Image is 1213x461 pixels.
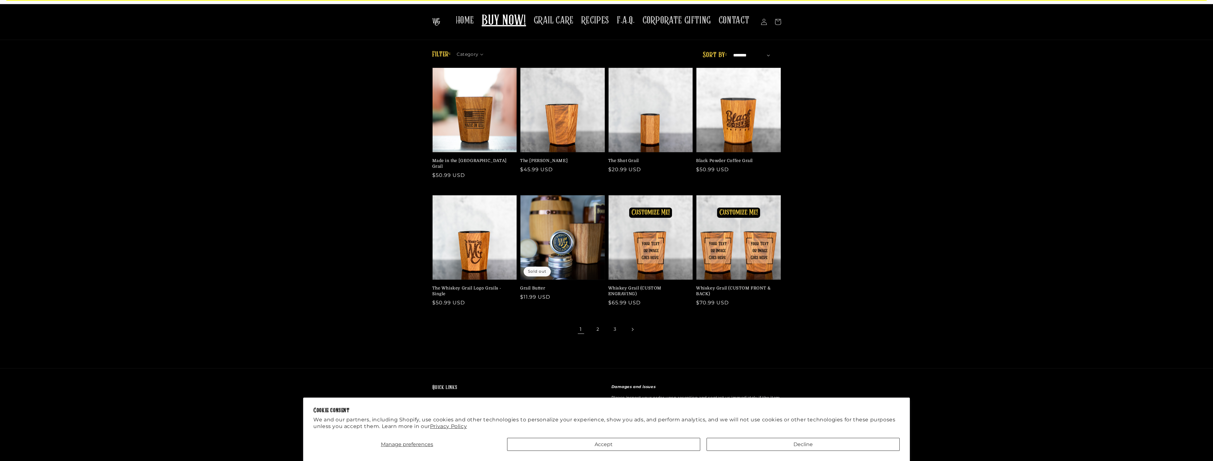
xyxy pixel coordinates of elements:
img: The Whiskey Grail [432,18,440,26]
button: Manage preferences [313,438,500,451]
a: Grail Butter [520,285,601,291]
span: RECIPES [581,14,609,27]
a: HOME [452,10,478,30]
a: GRAIL CARE [530,10,577,30]
span: BUY NOW! [482,12,526,30]
span: CORPORATE GIFTING [642,14,711,27]
a: Page 2 [591,322,605,336]
h2: Quick links [432,384,602,392]
a: F.A.Q. [613,10,639,30]
a: CONTACT [715,10,753,30]
p: We and our partners, including Shopify, use cookies and other technologies to personalize your ex... [313,417,900,430]
p: Please inspect your order upon reception and contact us immediately if the item is defective, dam... [611,384,781,459]
span: Category [457,51,478,58]
a: Privacy Policy [430,423,467,429]
span: Manage preferences [381,441,433,447]
a: Black Powder Coffee Grail [696,158,777,164]
strong: Damages and issues [611,384,656,389]
a: RECIPES [577,10,613,30]
a: Next page [625,322,639,336]
a: BUY NOW! [478,9,530,34]
summary: Category [457,49,487,56]
h2: Cookie consent [313,408,900,414]
a: The Shot Grail [608,158,689,164]
a: Made in the [GEOGRAPHIC_DATA] Grail [432,158,513,169]
a: CORPORATE GIFTING [639,10,715,30]
a: Page 3 [608,322,622,336]
button: Accept [507,438,700,451]
span: CONTACT [719,14,750,27]
button: Decline [707,438,900,451]
nav: Pagination [432,322,781,336]
label: Sort by: [703,51,727,59]
span: F.A.Q. [617,14,635,27]
a: Whiskey Grail (CUSTOM ENGRAVING) [608,285,689,297]
span: Page 1 [574,322,588,336]
span: GRAIL CARE [534,14,574,27]
a: The [PERSON_NAME] [520,158,601,164]
a: The Whiskey Grail Logo Grails - Single [432,285,513,297]
a: Whiskey Grail (CUSTOM FRONT & BACK) [696,285,777,297]
span: HOME [456,14,474,27]
h2: Filter: [432,49,451,60]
